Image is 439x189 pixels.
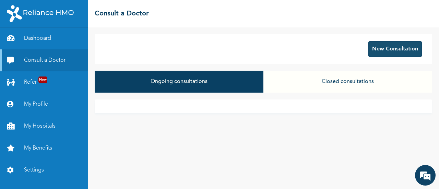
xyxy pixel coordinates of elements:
[7,5,74,22] img: RelianceHMO's Logo
[95,71,263,93] button: Ongoing consultations
[368,41,422,57] button: New Consultation
[95,9,149,19] h2: Consult a Doctor
[38,76,47,83] span: New
[263,71,432,93] button: Closed consultations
